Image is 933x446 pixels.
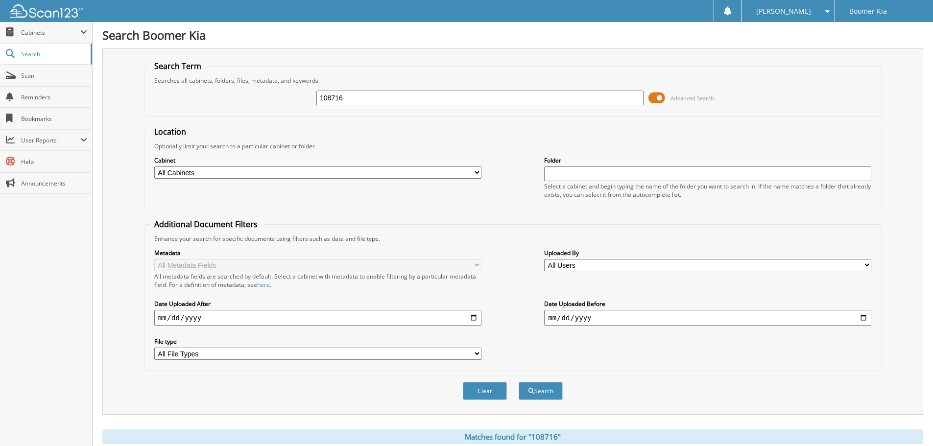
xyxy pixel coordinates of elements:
[154,272,481,289] div: All metadata fields are searched by default. Select a cabinet with metadata to enable filtering b...
[463,382,507,400] button: Clear
[21,136,80,144] span: User Reports
[257,281,270,289] a: here
[544,156,871,164] label: Folder
[544,249,871,257] label: Uploaded By
[149,235,876,243] div: Enhance your search for specific documents using filters such as date and file type.
[21,115,87,123] span: Bookmarks
[149,76,876,85] div: Searches all cabinets, folders, files, metadata, and keywords
[149,126,191,137] legend: Location
[21,179,87,188] span: Announcements
[10,4,83,18] img: scan123-logo-white.svg
[21,158,87,166] span: Help
[102,27,923,43] h1: Search Boomer Kia
[154,337,481,346] label: File type
[154,300,481,308] label: Date Uploaded After
[21,71,87,80] span: Scan
[149,219,263,230] legend: Additional Document Filters
[149,142,876,150] div: Optionally limit your search to a particular cabinet or folder
[154,156,481,164] label: Cabinet
[849,8,887,14] span: Boomer Kia
[544,310,871,326] input: end
[154,310,481,326] input: start
[544,182,871,199] div: Select a cabinet and begin typing the name of the folder you want to search in. If the name match...
[519,382,563,400] button: Search
[21,93,87,101] span: Reminders
[670,94,714,102] span: Advanced Search
[149,61,206,71] legend: Search Term
[21,28,80,37] span: Cabinets
[154,249,481,257] label: Metadata
[21,50,86,58] span: Search
[756,8,811,14] span: [PERSON_NAME]
[102,429,923,444] div: Matches found for "108716"
[544,300,871,308] label: Date Uploaded Before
